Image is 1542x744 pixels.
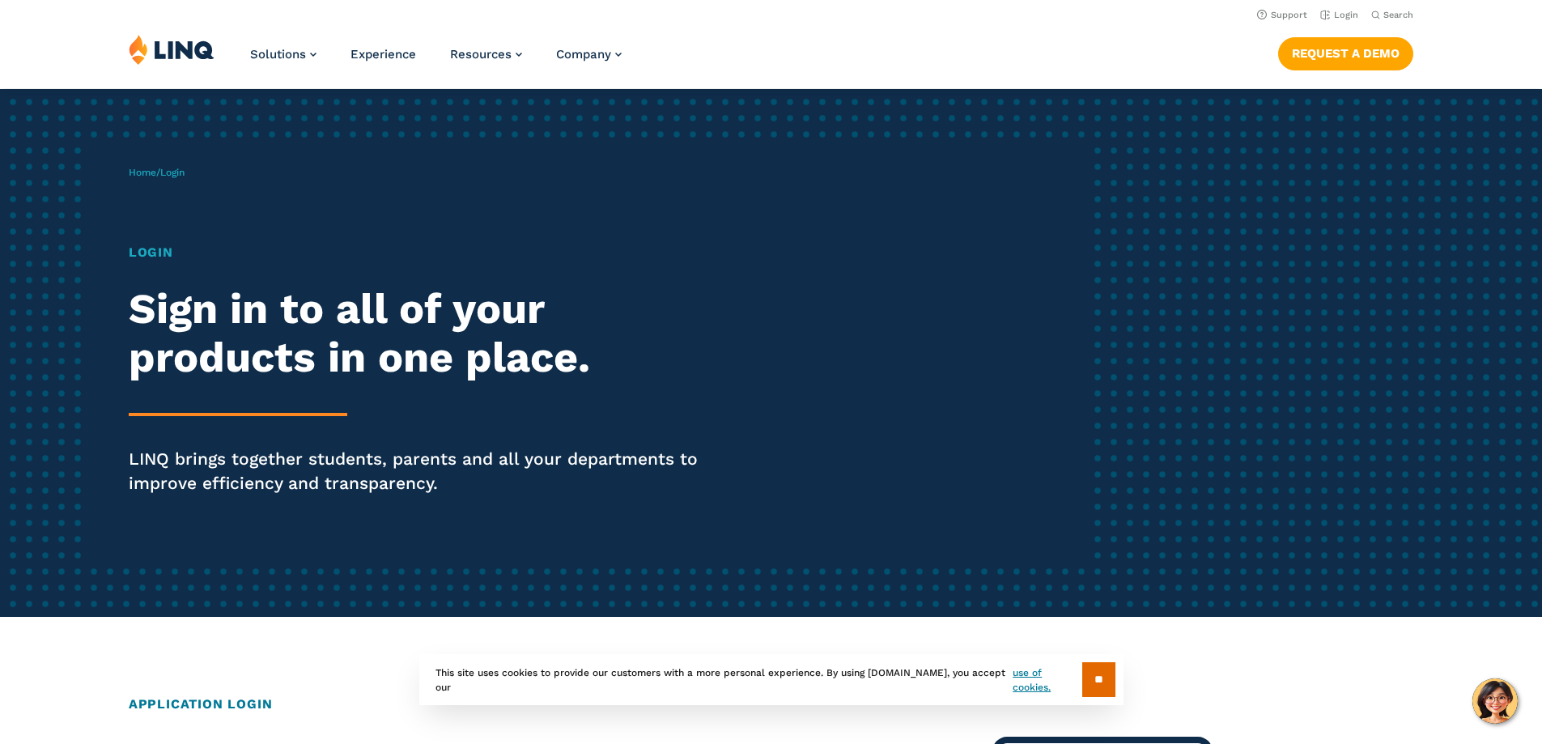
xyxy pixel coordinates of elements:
a: Login [1320,10,1358,20]
a: Request a Demo [1278,37,1413,70]
a: Support [1257,10,1307,20]
span: Solutions [250,47,306,62]
a: Home [129,167,156,178]
div: This site uses cookies to provide our customers with a more personal experience. By using [DOMAIN... [419,654,1124,705]
a: Company [556,47,622,62]
span: Login [160,167,185,178]
button: Open Search Bar [1371,9,1413,21]
span: Search [1383,10,1413,20]
span: / [129,167,185,178]
span: Company [556,47,611,62]
nav: Button Navigation [1278,34,1413,70]
h2: Sign in to all of your products in one place. [129,285,723,382]
a: use of cookies. [1013,665,1081,695]
a: Solutions [250,47,316,62]
button: Hello, have a question? Let’s chat. [1472,678,1518,724]
h1: Login [129,243,723,262]
img: LINQ | K‑12 Software [129,34,215,65]
p: LINQ brings together students, parents and all your departments to improve efficiency and transpa... [129,447,723,495]
a: Experience [350,47,416,62]
span: Resources [450,47,512,62]
a: Resources [450,47,522,62]
nav: Primary Navigation [250,34,622,87]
